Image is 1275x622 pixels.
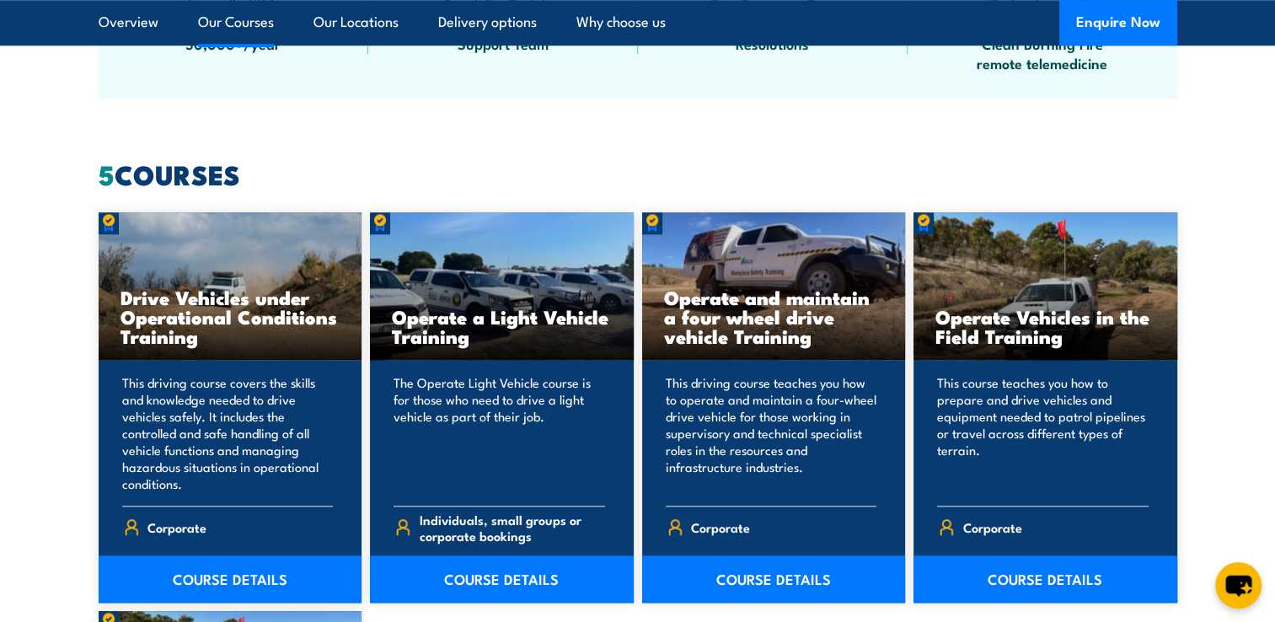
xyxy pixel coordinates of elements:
strong: 5 [99,153,115,195]
span: Corporate [147,514,206,540]
h3: Operate a Light Vehicle Training [392,307,612,346]
a: COURSE DETAILS [99,555,362,603]
p: The Operate Light Vehicle course is for those who need to drive a light vehicle as part of their ... [394,374,605,492]
h3: Operate Vehicles in the Field Training [935,307,1155,346]
p: This course teaches you how to prepare and drive vehicles and equipment needed to patrol pipeline... [937,374,1149,492]
span: Corporate [963,514,1022,540]
a: COURSE DETAILS [913,555,1177,603]
h3: Drive Vehicles under Operational Conditions Training [121,287,340,346]
span: Corporate [691,514,750,540]
span: Individuals, small groups or corporate bookings [420,512,605,544]
p: This driving course teaches you how to operate and maintain a four-wheel drive vehicle for those ... [666,374,877,492]
a: COURSE DETAILS [370,555,634,603]
h3: Operate and maintain a four wheel drive vehicle Training [664,287,884,346]
p: This driving course covers the skills and knowledge needed to drive vehicles safely. It includes ... [122,374,334,492]
a: COURSE DETAILS [642,555,906,603]
h2: COURSES [99,162,1177,185]
button: chat-button [1215,562,1262,609]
